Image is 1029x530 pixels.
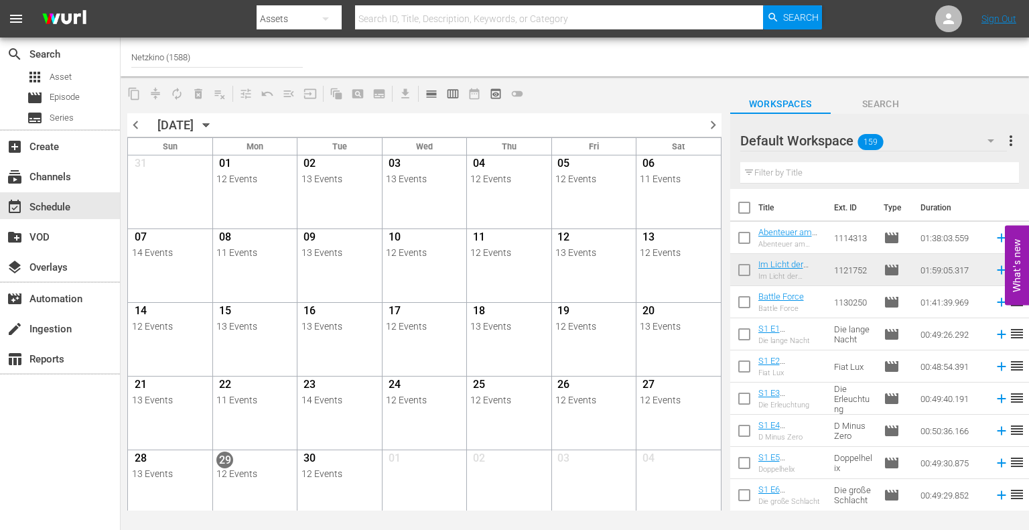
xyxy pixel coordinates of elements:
span: Ingestion [7,321,23,337]
span: chevron_left [127,117,144,133]
span: 25 [470,378,487,395]
span: 07 [132,230,149,247]
span: 30 [301,452,318,468]
span: calendar_view_week_outlined [446,87,460,101]
span: Tue [332,141,347,151]
span: Episode [50,90,80,104]
span: Update Metadata from Key Asset [299,83,321,105]
span: 01 [386,452,403,468]
div: 12 Events [216,174,293,184]
span: Episode [884,262,900,278]
a: S1 E5 Andromeda (FSK12) [758,452,803,482]
span: 03 [555,452,572,468]
div: Doppelhelix [758,465,824,474]
th: Title [758,189,826,226]
span: Fill episodes with ad slates [278,83,299,105]
span: Asset [27,69,43,85]
div: Die lange Nacht [758,336,824,345]
div: 13 Events [301,174,378,184]
svg: Add to Schedule [994,391,1009,406]
span: reorder [1009,422,1025,438]
svg: Add to Schedule [994,263,1009,277]
span: Episode [884,391,900,407]
a: S1 E6 Andromeda (FSK12) [758,484,803,515]
div: Default Workspace [740,122,1007,159]
span: Sat [672,141,685,151]
div: 13 Events [301,321,378,332]
div: 12 Events [216,468,293,479]
div: [DATE] [157,118,194,132]
span: reorder [1009,390,1025,406]
span: reorder [1009,454,1025,470]
div: Abenteuer am Flussufer [758,240,824,249]
div: 11 Events [216,247,293,258]
span: Month Calendar View [464,83,485,105]
div: 14 Events [132,247,208,258]
span: 29 [216,452,233,468]
span: 11 [470,230,487,247]
div: 13 Events [301,247,378,258]
div: 12 Events [301,468,378,479]
span: 13 [640,230,657,247]
div: Im Licht der Wahrheit [758,272,824,281]
div: 11 Events [216,395,293,405]
div: Month View [127,137,722,524]
td: Doppelhelix [829,447,878,479]
span: Copy Lineup [123,83,145,105]
div: 12 Events [386,247,462,258]
th: Ext. ID [826,189,876,226]
span: 23 [301,378,318,395]
span: Wed [416,141,433,151]
span: 17 [386,304,403,321]
span: Episode [884,294,900,310]
div: 13 Events [132,395,208,405]
span: 31 [132,157,149,174]
span: 10 [386,230,403,247]
span: Customize Events [230,80,257,107]
a: S1 E4 Andromeda (FSK12) [758,420,803,450]
span: Episode [884,230,900,246]
span: Episode [884,358,900,375]
span: 02 [301,157,318,174]
svg: Add to Schedule [994,423,1009,438]
span: more_vert [1003,133,1019,149]
span: 159 [857,128,883,156]
span: 27 [640,378,657,395]
div: 12 Events [470,395,547,405]
div: 11 Events [640,174,716,184]
span: 06 [640,157,657,174]
td: 00:49:30.875 [915,447,989,479]
div: 13 Events [470,321,547,332]
a: Im Licht der Wahrheit [758,259,809,279]
span: Refresh All Search Blocks [321,80,347,107]
td: 1130250 [829,286,878,318]
span: Week Calendar View [442,83,464,105]
span: Sun [163,141,178,151]
div: 13 Events [216,321,293,332]
span: Channels [7,169,23,185]
svg: Add to Schedule [994,488,1009,503]
div: 13 Events [132,468,208,479]
span: reorder [1009,358,1025,374]
div: 12 Events [555,321,632,332]
div: 12 Events [132,321,208,332]
span: Episode [884,455,900,471]
span: Overlays [7,259,23,275]
td: Die Erleuchtung [829,383,878,415]
div: Die Erleuchtung [758,401,824,409]
td: 00:50:36.166 [915,415,989,447]
th: Duration [912,189,993,226]
span: 05 [555,157,572,174]
td: 01:59:05.317 [915,254,989,286]
span: Series [27,110,43,126]
a: Abenteuer am Flussufer [758,227,817,247]
div: 13 Events [640,321,716,332]
svg: Add to Schedule [994,230,1009,245]
div: 12 Events [640,395,716,405]
td: 00:49:40.191 [915,383,989,415]
div: 12 Events [555,395,632,405]
div: 13 Events [386,174,462,184]
div: 12 Events [470,174,547,184]
span: 24 hours Lineup View is OFF [506,83,528,105]
span: Search [7,46,23,62]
